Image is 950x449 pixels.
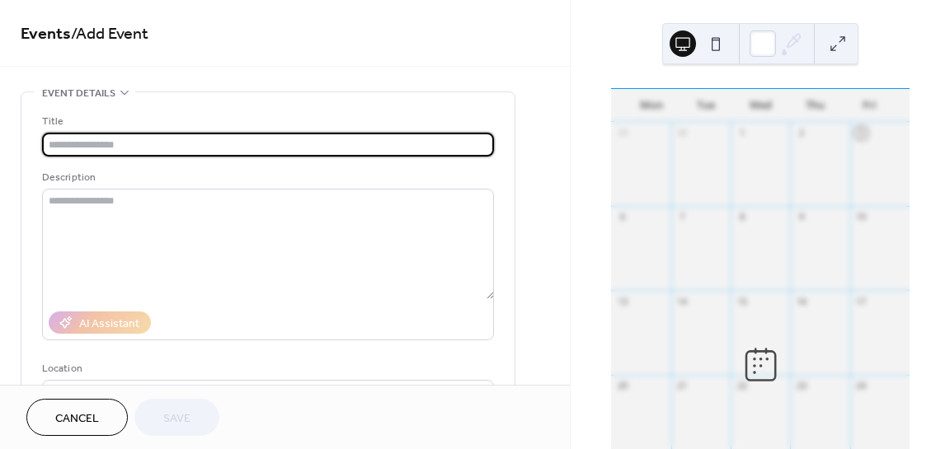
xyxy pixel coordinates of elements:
[676,380,689,392] div: 21
[736,211,748,223] div: 8
[736,380,748,392] div: 22
[855,127,868,139] div: 3
[71,18,148,50] span: / Add Event
[55,410,99,428] span: Cancel
[736,295,748,307] div: 15
[624,89,679,122] div: Mon
[676,295,689,307] div: 14
[795,295,807,307] div: 16
[842,89,896,122] div: Fri
[42,85,115,102] span: Event details
[616,127,628,139] div: 29
[736,127,748,139] div: 1
[21,18,71,50] a: Events
[733,89,788,122] div: Wed
[616,211,628,223] div: 6
[679,89,733,122] div: Tue
[855,295,868,307] div: 17
[795,380,807,392] div: 23
[676,127,689,139] div: 30
[855,380,868,392] div: 24
[795,211,807,223] div: 9
[42,360,491,377] div: Location
[616,295,628,307] div: 13
[788,89,842,122] div: Thu
[42,169,491,186] div: Description
[616,380,628,392] div: 20
[795,127,807,139] div: 2
[42,113,491,130] div: Title
[855,211,868,223] div: 10
[26,399,128,436] button: Cancel
[676,211,689,223] div: 7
